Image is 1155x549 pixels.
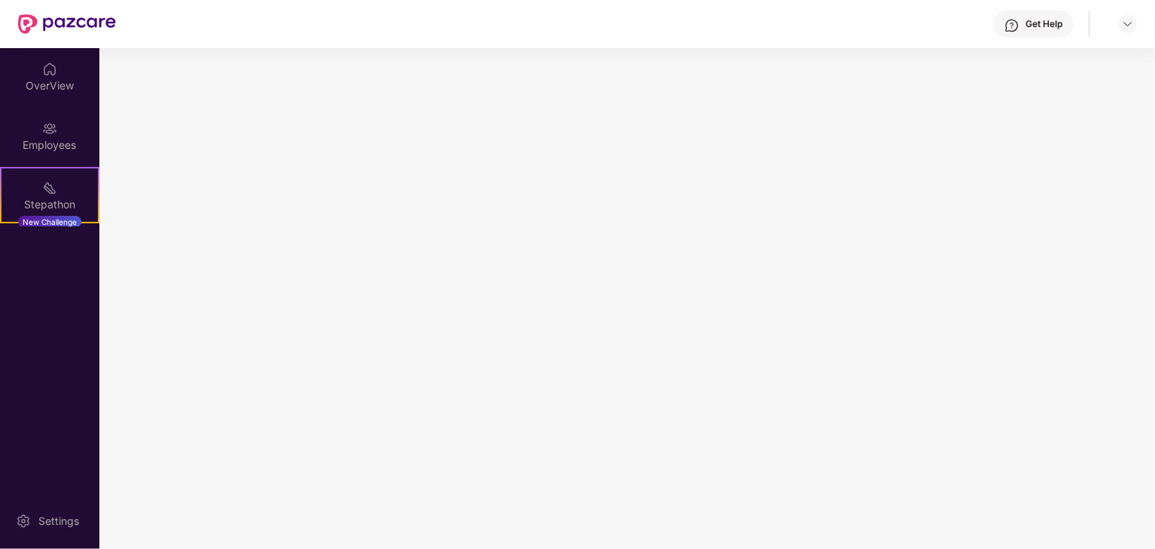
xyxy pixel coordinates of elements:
img: New Pazcare Logo [18,14,116,34]
img: svg+xml;base64,PHN2ZyBpZD0iSG9tZSIgeG1sbnM9Imh0dHA6Ly93d3cudzMub3JnLzIwMDAvc3ZnIiB3aWR0aD0iMjAiIG... [42,62,57,77]
img: svg+xml;base64,PHN2ZyBpZD0iRHJvcGRvd24tMzJ4MzIiIHhtbG5zPSJodHRwOi8vd3d3LnczLm9yZy8yMDAwL3N2ZyIgd2... [1122,18,1134,30]
img: svg+xml;base64,PHN2ZyB4bWxucz0iaHR0cDovL3d3dy53My5vcmcvMjAwMC9zdmciIHdpZHRoPSIyMSIgaGVpZ2h0PSIyMC... [42,180,57,196]
div: Get Help [1025,18,1062,30]
img: svg+xml;base64,PHN2ZyBpZD0iRW1wbG95ZWVzIiB4bWxucz0iaHR0cDovL3d3dy53My5vcmcvMjAwMC9zdmciIHdpZHRoPS... [42,121,57,136]
div: New Challenge [18,216,81,228]
div: Settings [34,514,84,529]
div: Stepathon [2,197,98,212]
img: svg+xml;base64,PHN2ZyBpZD0iU2V0dGluZy0yMHgyMCIgeG1sbnM9Imh0dHA6Ly93d3cudzMub3JnLzIwMDAvc3ZnIiB3aW... [16,514,31,529]
img: svg+xml;base64,PHN2ZyBpZD0iSGVscC0zMngzMiIgeG1sbnM9Imh0dHA6Ly93d3cudzMub3JnLzIwMDAvc3ZnIiB3aWR0aD... [1004,18,1019,33]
